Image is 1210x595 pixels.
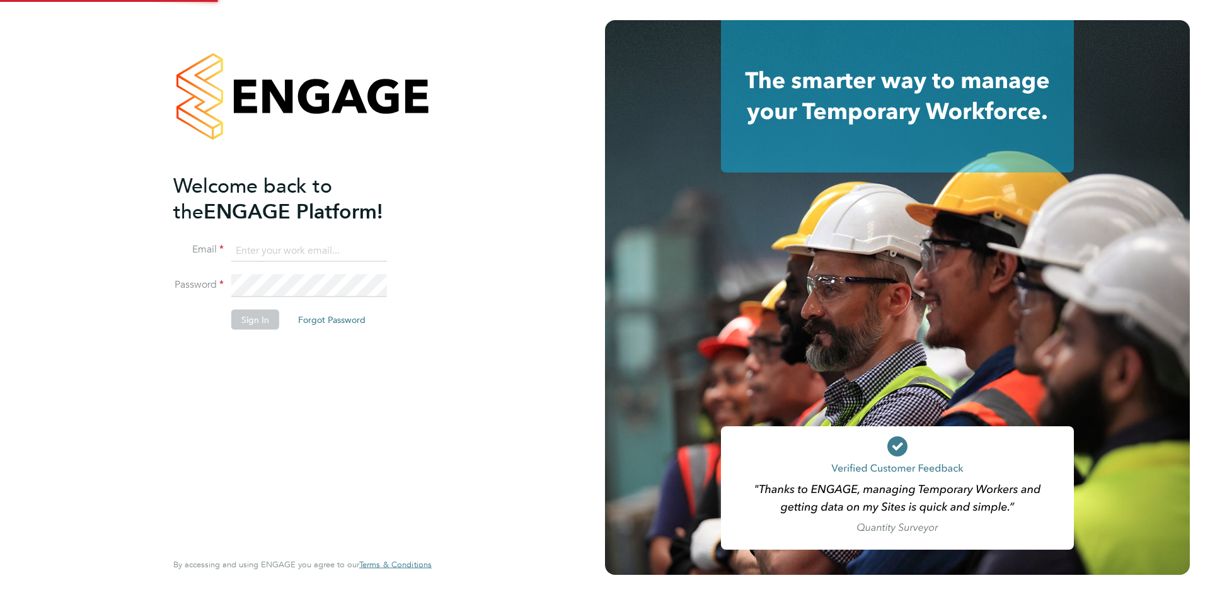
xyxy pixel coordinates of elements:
button: Sign In [231,310,279,330]
button: Forgot Password [288,310,376,330]
span: By accessing and using ENGAGE you agree to our [173,559,432,570]
label: Email [173,243,224,256]
a: Terms & Conditions [359,560,432,570]
span: Welcome back to the [173,173,332,224]
h2: ENGAGE Platform! [173,173,419,224]
label: Password [173,278,224,292]
input: Enter your work email... [231,239,387,262]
